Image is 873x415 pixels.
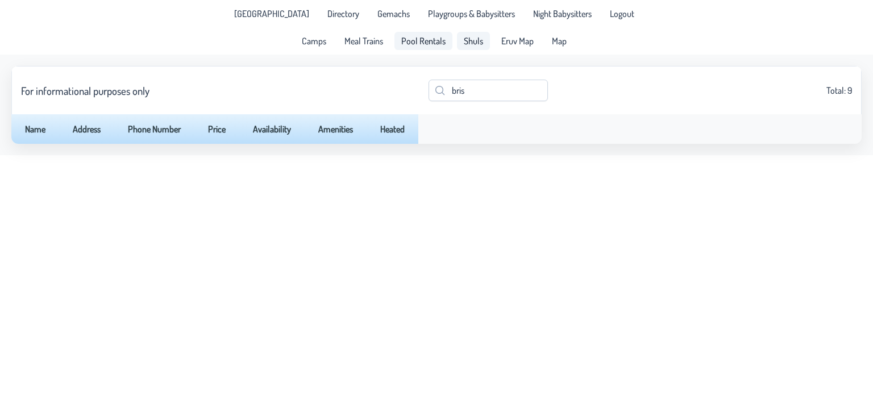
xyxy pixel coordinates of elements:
span: Directory [327,9,359,18]
span: Camps [302,36,326,45]
span: Pool Rentals [401,36,446,45]
span: Logout [610,9,634,18]
th: Phone Number [114,114,194,144]
th: Name [11,114,59,144]
span: Shuls [464,36,483,45]
a: Directory [321,5,366,23]
th: Amenities [305,114,367,144]
a: Night Babysitters [526,5,598,23]
span: Map [552,36,567,45]
span: Gemachs [377,9,410,18]
a: Camps [295,32,333,50]
span: Meal Trains [344,36,383,45]
input: Search [429,80,548,101]
span: Playgroups & Babysitters [428,9,515,18]
span: Eruv Map [501,36,534,45]
li: Pine Lake Park [227,5,316,23]
th: Price [194,114,239,144]
div: Total: 9 [21,73,852,107]
a: Gemachs [371,5,417,23]
th: Availability [239,114,305,144]
span: [GEOGRAPHIC_DATA] [234,9,309,18]
a: Playgroups & Babysitters [421,5,522,23]
th: Heated [367,114,418,144]
span: Night Babysitters [533,9,592,18]
a: Shuls [457,32,490,50]
a: Eruv Map [494,32,541,50]
li: Logout [603,5,641,23]
a: Meal Trains [338,32,390,50]
th: Address [59,114,114,144]
a: Map [545,32,573,50]
a: [GEOGRAPHIC_DATA] [227,5,316,23]
a: Pool Rentals [394,32,452,50]
h3: For informational purposes only [21,84,149,97]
